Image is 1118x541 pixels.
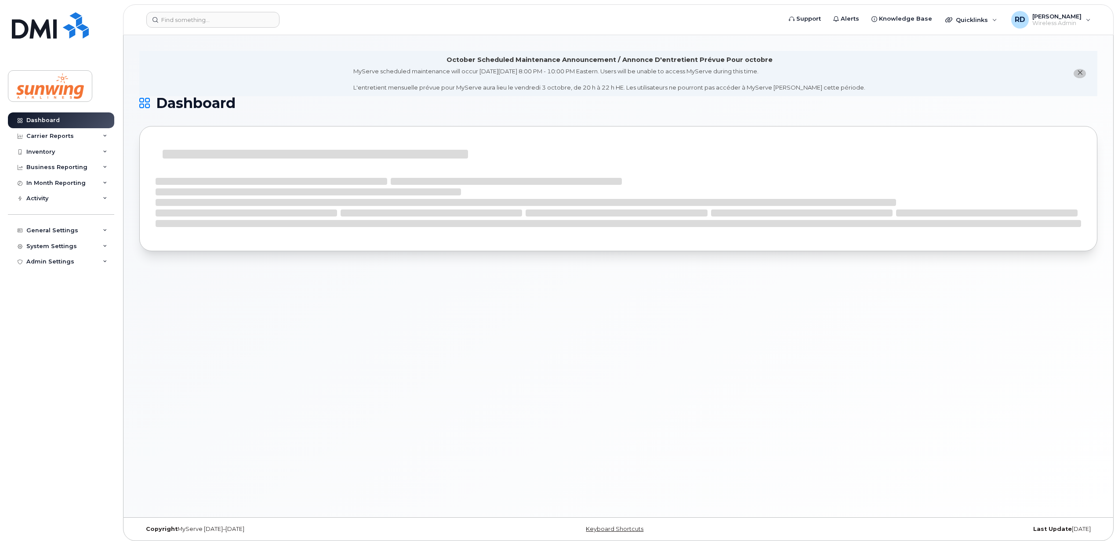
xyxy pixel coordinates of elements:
button: close notification [1074,69,1086,78]
strong: Last Update [1033,526,1072,532]
strong: Copyright [146,526,178,532]
a: Keyboard Shortcuts [586,526,643,532]
div: MyServe scheduled maintenance will occur [DATE][DATE] 8:00 PM - 10:00 PM Eastern. Users will be u... [353,67,865,92]
div: October Scheduled Maintenance Announcement / Annonce D'entretient Prévue Pour octobre [446,55,773,65]
div: [DATE] [778,526,1097,533]
span: Dashboard [156,97,236,110]
div: MyServe [DATE]–[DATE] [139,526,459,533]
